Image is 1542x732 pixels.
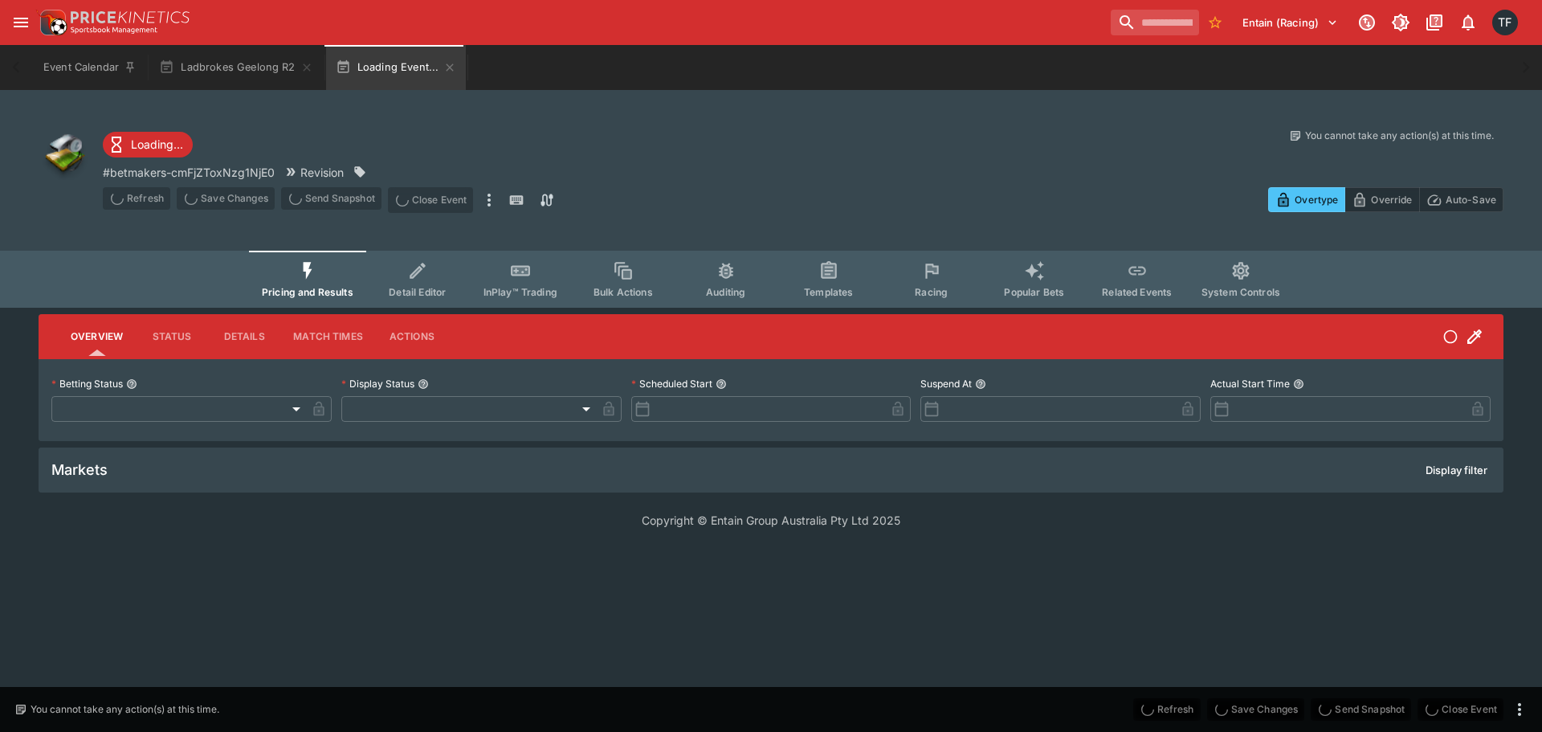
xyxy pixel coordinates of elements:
button: Notifications [1454,8,1483,37]
button: Status [136,317,208,356]
button: Display Status [418,378,429,390]
button: Overview [58,317,136,356]
p: Revision [300,164,344,181]
span: Detail Editor [389,286,446,298]
span: Pricing and Results [262,286,353,298]
button: Suspend At [975,378,986,390]
button: Ladbrokes Geelong R2 [149,45,322,90]
img: PriceKinetics [71,11,190,23]
span: Related Events [1102,286,1172,298]
button: more [1510,700,1529,719]
p: You cannot take any action(s) at this time. [31,702,219,717]
p: Loading... [131,136,183,153]
img: other.png [39,129,90,180]
button: Toggle light/dark mode [1386,8,1415,37]
p: You cannot take any action(s) at this time. [1305,129,1494,143]
p: Display Status [341,377,414,391]
button: Match Times [280,317,376,356]
span: InPlay™ Trading [483,286,557,298]
button: open drawer [6,8,35,37]
button: Override [1344,187,1419,212]
button: Auto-Save [1419,187,1503,212]
button: Connected to PK [1352,8,1381,37]
p: Overtype [1295,191,1338,208]
p: Suspend At [920,377,972,391]
button: Select Tenant [1233,10,1348,35]
button: Scheduled Start [716,378,727,390]
span: Auditing [706,286,745,298]
p: Copy To Clipboard [103,164,275,181]
p: Auto-Save [1446,191,1496,208]
h5: Markets [51,460,108,479]
button: Actual Start Time [1293,378,1304,390]
button: Details [208,317,280,356]
div: Tom Flynn [1492,10,1518,35]
button: No Bookmarks [1202,10,1228,35]
p: Actual Start Time [1210,377,1290,391]
button: Display filter [1416,457,1497,483]
span: Templates [804,286,853,298]
input: search [1111,10,1199,35]
div: Event type filters [249,251,1293,308]
span: Bulk Actions [594,286,653,298]
button: Tom Flynn [1487,5,1523,40]
button: Betting Status [126,378,137,390]
img: PriceKinetics Logo [35,6,67,39]
div: Start From [1268,187,1503,212]
p: Override [1371,191,1412,208]
button: Event Calendar [34,45,146,90]
p: Scheduled Start [631,377,712,391]
span: Popular Bets [1004,286,1064,298]
span: System Controls [1201,286,1280,298]
button: more [479,187,499,213]
p: Betting Status [51,377,123,391]
button: Loading Event... [326,45,467,90]
button: Actions [376,317,448,356]
span: Racing [915,286,948,298]
button: Overtype [1268,187,1345,212]
img: Sportsbook Management [71,27,157,34]
button: Documentation [1420,8,1449,37]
